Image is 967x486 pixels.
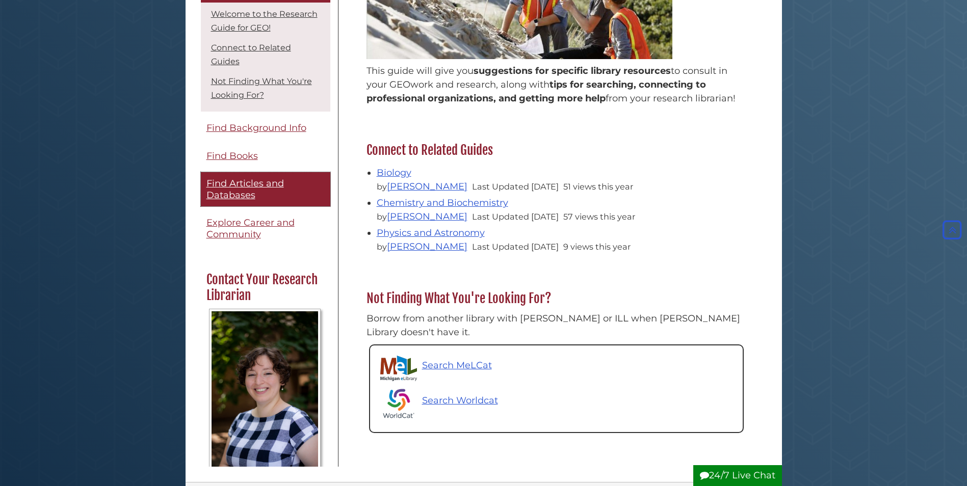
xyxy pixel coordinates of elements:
span: 9 views this year [563,241,631,252]
a: Physics and Astronomy [377,227,485,238]
span: by [377,211,469,222]
h2: Contact Your Research Librarian [201,272,329,304]
img: Worldcat [380,385,417,422]
h2: Not Finding What You're Looking For? [361,290,751,307]
span: Last Updated [DATE] [472,181,559,192]
a: Back to Top [940,225,964,236]
span: Explore Career and Community [206,217,295,240]
span: tips for searching, connecting to professional organizations, and getting more help [367,79,706,104]
p: Search Worldcat [422,394,498,408]
span: by [377,241,469,252]
span: from your research librarian! [606,93,736,104]
a: Welcome to the Research Guide for GEO! [211,9,318,33]
span: Find Articles and Databases [206,178,284,201]
span: Find Background Info [206,122,306,133]
span: by [377,181,469,192]
a: Find Background Info [201,117,330,140]
a: Explore Career and Community [201,211,330,246]
a: Connect to Related Guides [211,43,291,66]
span: Last Updated [DATE] [472,211,559,222]
a: [PERSON_NAME] [387,181,467,192]
p: Borrow from another library with [PERSON_NAME] or ILL when [PERSON_NAME] Library doesn't have it. [367,312,746,339]
a: Find Articles and Databases [201,172,330,206]
a: Biology [377,167,411,178]
img: Michigan eLibrary [380,356,417,381]
a: Search Worldcat [380,385,733,422]
span: This guide will give you [367,65,474,76]
h2: Connect to Related Guides [361,142,751,158]
a: [PERSON_NAME] [387,241,467,252]
a: Not Finding What You're Looking For? [211,76,312,100]
span: to consult in your GEO [367,65,727,90]
span: 51 views this year [563,181,633,192]
span: work and research, along with [410,79,550,90]
a: Chemistry and Biochemistry [377,197,508,208]
button: 24/7 Live Chat [693,465,782,486]
span: Last Updated [DATE] [472,241,559,252]
a: Search MeLCat [380,356,492,381]
a: Find Books [201,145,330,168]
span: 57 views this year [563,211,635,222]
p: Search MeLCat [422,359,492,372]
a: [PERSON_NAME] [387,211,467,222]
span: Find Books [206,150,258,161]
img: Profile Photo [209,309,321,473]
span: suggestions for specific library resources [474,65,671,76]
